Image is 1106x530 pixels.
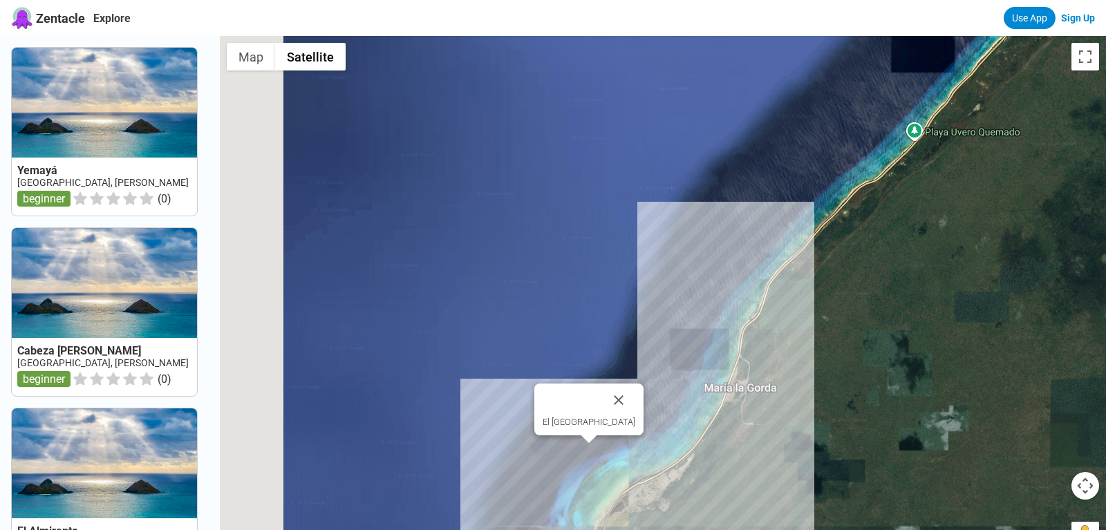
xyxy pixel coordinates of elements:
[11,7,85,29] a: Zentacle logoZentacle
[543,417,635,427] div: El [GEOGRAPHIC_DATA]
[1004,7,1056,29] a: Use App
[1071,472,1099,500] button: Map camera controls
[1071,43,1099,70] button: Toggle fullscreen view
[227,43,275,70] button: Show street map
[602,384,635,417] button: Close
[275,43,346,70] button: Show satellite imagery
[36,11,85,26] span: Zentacle
[11,7,33,29] img: Zentacle logo
[93,12,131,25] a: Explore
[1061,12,1095,23] a: Sign Up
